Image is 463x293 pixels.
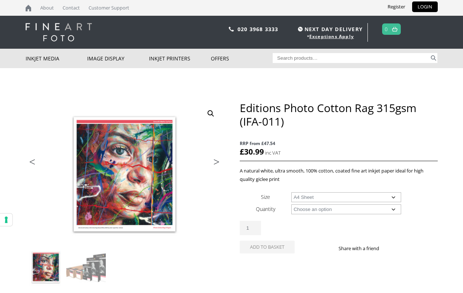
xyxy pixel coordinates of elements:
[296,25,363,33] span: NEXT DAY DELIVERY
[240,146,244,157] span: £
[240,221,261,235] input: Product quantity
[149,49,211,68] a: Inkjet Printers
[229,27,234,31] img: phone.svg
[385,24,388,34] a: 0
[429,53,438,63] button: Search
[298,27,303,31] img: time.svg
[211,49,273,68] a: Offers
[339,244,388,253] p: Share with a friend
[240,139,437,148] span: RRP from £47.54
[240,167,437,183] p: A natural white, ultra smooth, 100% cotton, coated fine art inkjet paper ideal for high quality g...
[273,53,429,63] input: Search products…
[66,248,106,287] img: Editions Photo Cotton Rag 315gsm (IFA-011) - Image 2
[261,193,270,200] label: Size
[397,245,403,251] img: twitter sharing button
[412,1,438,12] a: LOGIN
[240,146,264,157] bdi: 30.99
[406,245,411,251] img: email sharing button
[238,26,279,33] a: 020 3968 3333
[392,27,397,31] img: basket.svg
[240,241,295,253] button: Add to basket
[26,49,87,68] a: Inkjet Media
[256,205,275,212] label: Quantity
[388,245,394,251] img: facebook sharing button
[26,23,92,41] img: logo-white.svg
[26,248,66,287] img: Editions Photo Cotton Rag 315gsm (IFA-011)
[382,1,411,12] a: Register
[87,49,149,68] a: Image Display
[204,107,217,120] a: View full-screen image gallery
[309,33,354,40] a: Exceptions Apply
[240,101,437,128] h1: Editions Photo Cotton Rag 315gsm (IFA-011)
